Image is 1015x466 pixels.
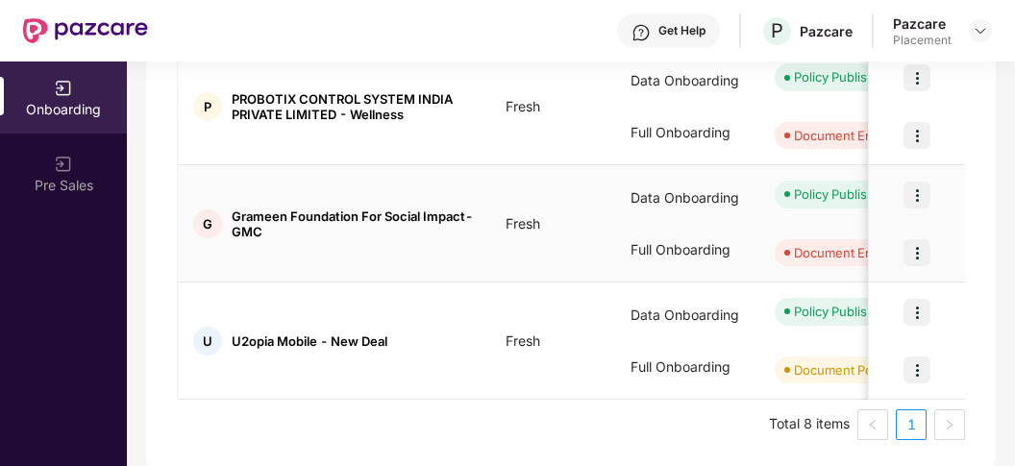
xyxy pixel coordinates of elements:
[54,79,73,98] img: svg+xml;base64,PHN2ZyB3aWR0aD0iMjAiIGhlaWdodD0iMjAiIHZpZXdCb3g9IjAgMCAyMCAyMCIgZmlsbD0ibm9uZSIgeG...
[615,341,759,393] div: Full Onboarding
[800,22,853,40] div: Pazcare
[934,409,965,440] li: Next Page
[193,92,222,121] div: P
[904,122,930,149] img: icon
[897,410,926,439] a: 1
[490,215,556,232] span: Fresh
[193,327,222,356] div: U
[615,172,759,224] div: Data Onboarding
[934,409,965,440] button: right
[615,289,759,341] div: Data Onboarding
[232,208,475,239] span: Grameen Foundation For Social Impact- GMC
[771,19,783,42] span: P
[896,409,927,440] li: 1
[193,209,222,238] div: G
[658,23,706,38] div: Get Help
[794,184,890,204] div: Policy Published
[615,55,759,107] div: Data Onboarding
[794,360,906,380] div: Document Pending
[490,98,556,114] span: Fresh
[794,126,887,145] div: Document Error
[615,107,759,159] div: Full Onboarding
[23,18,148,43] img: New Pazcare Logo
[904,182,930,208] img: icon
[794,302,890,321] div: Policy Published
[794,243,887,262] div: Document Error
[769,409,850,440] li: Total 8 items
[904,64,930,91] img: icon
[904,299,930,326] img: icon
[615,224,759,276] div: Full Onboarding
[794,67,890,86] div: Policy Published
[857,409,888,440] li: Previous Page
[867,419,879,430] span: left
[944,419,955,430] span: right
[857,409,888,440] button: left
[893,14,952,33] div: Pazcare
[904,356,930,383] img: icon
[904,239,930,266] img: icon
[893,33,952,48] div: Placement
[973,23,988,38] img: svg+xml;base64,PHN2ZyBpZD0iRHJvcGRvd24tMzJ4MzIiIHhtbG5zPSJodHRwOi8vd3d3LnczLm9yZy8yMDAwL3N2ZyIgd2...
[232,91,475,122] span: PROBOTIX CONTROL SYSTEM INDIA PRIVATE LIMITED - Wellness
[232,333,387,349] span: U2opia Mobile - New Deal
[54,155,73,174] img: svg+xml;base64,PHN2ZyB3aWR0aD0iMjAiIGhlaWdodD0iMjAiIHZpZXdCb3g9IjAgMCAyMCAyMCIgZmlsbD0ibm9uZSIgeG...
[490,332,556,349] span: Fresh
[631,23,651,42] img: svg+xml;base64,PHN2ZyBpZD0iSGVscC0zMngzMiIgeG1sbnM9Imh0dHA6Ly93d3cudzMub3JnLzIwMDAvc3ZnIiB3aWR0aD...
